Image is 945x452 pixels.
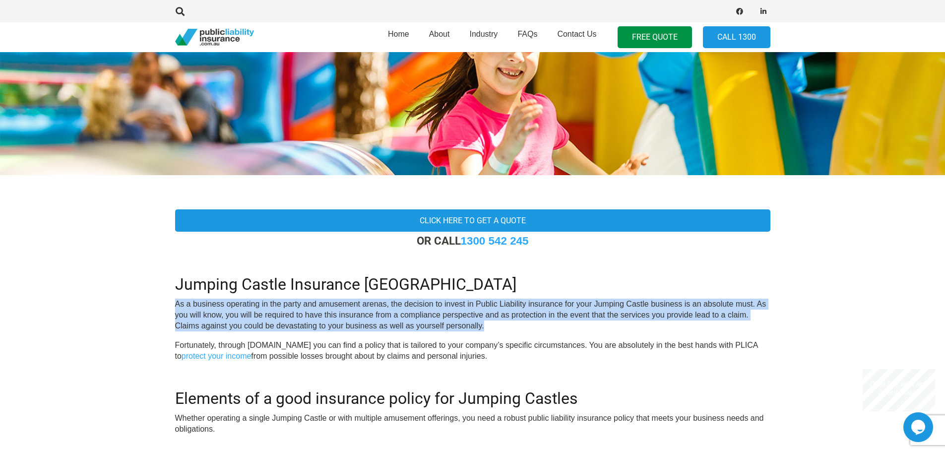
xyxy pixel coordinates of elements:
a: 1300 542 245 [461,235,529,247]
p: Whether operating a single Jumping Castle or with multiple amusement offerings, you need a robust... [175,413,770,435]
p: As a business operating in the party and amusement arenas, the decision to invest in Public Liabi... [175,299,770,332]
iframe: chat widget [863,369,935,411]
h2: Elements of a good insurance policy for Jumping Castles [175,377,770,408]
a: protect your income [182,352,252,360]
a: pli_logotransparent [175,29,254,46]
a: Call 1300 [703,26,770,49]
a: Industry [459,19,507,55]
span: About [429,30,450,38]
strong: OR CALL [417,234,529,247]
span: FAQs [517,30,537,38]
a: Click here to get a quote [175,209,770,232]
a: Home [378,19,419,55]
a: About [419,19,460,55]
p: Fortunately, through [DOMAIN_NAME] you can find a policy that is tailored to your company’s speci... [175,340,770,362]
h2: Jumping Castle Insurance [GEOGRAPHIC_DATA] [175,263,770,294]
span: Home [388,30,409,38]
iframe: chat widget [903,412,935,442]
a: FAQs [507,19,547,55]
a: FREE QUOTE [618,26,692,49]
a: Search [171,7,190,16]
a: LinkedIn [756,4,770,18]
a: Facebook [733,4,747,18]
span: Contact Us [557,30,596,38]
span: Industry [469,30,498,38]
a: Contact Us [547,19,606,55]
